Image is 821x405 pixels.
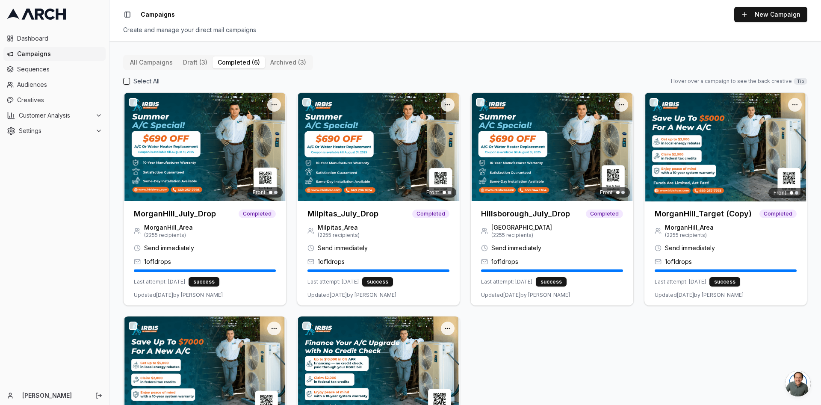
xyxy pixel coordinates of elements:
span: [GEOGRAPHIC_DATA] [491,223,552,232]
button: New Campaign [734,7,807,22]
span: Last attempt: [DATE] [307,278,359,285]
a: Dashboard [3,32,106,45]
nav: breadcrumb [141,10,175,19]
button: archived (3) [265,56,311,68]
div: success [709,277,740,287]
img: Front creative for MorganHill_July_Drop [124,93,286,201]
span: Front [253,189,266,196]
span: Customer Analysis [19,111,92,120]
div: Create and manage your direct mail campaigns [123,26,807,34]
span: Send immediately [144,244,194,252]
span: Completed [239,210,276,218]
button: Customer Analysis [3,109,106,122]
a: Sequences [3,62,106,76]
span: Completed [759,210,797,218]
span: Settings [19,127,92,135]
span: MorganHill_Area [665,223,714,232]
span: ( 2255 recipients) [665,232,714,239]
span: 1 of 1 drops [665,257,692,266]
span: Send immediately [665,244,715,252]
span: Updated [DATE] by [PERSON_NAME] [481,292,570,299]
div: success [536,277,567,287]
span: Last attempt: [DATE] [481,278,532,285]
span: Hover over a campaign to see the back creative [671,78,792,85]
img: Front creative for MorganHill_Target (Copy) [644,93,807,201]
a: Audiences [3,78,106,92]
a: Creatives [3,93,106,107]
span: Milpitas_Area [318,223,360,232]
button: draft (3) [178,56,213,68]
span: ( 2255 recipients) [318,232,360,239]
h3: Hillsborough_July_Drop [481,208,570,220]
button: Log out [93,390,105,402]
span: Tip [794,78,807,85]
span: MorganHill_Area [144,223,193,232]
span: Completed [412,210,449,218]
span: Campaigns [141,10,175,19]
button: All Campaigns [125,56,178,68]
span: Last attempt: [DATE] [655,278,706,285]
h3: MorganHill_Target (Copy) [655,208,752,220]
div: success [362,277,393,287]
div: success [189,277,219,287]
h3: Milpitas_July_Drop [307,208,378,220]
span: Send immediately [491,244,541,252]
div: Open chat [785,371,811,396]
span: Campaigns [17,50,102,58]
span: Creatives [17,96,102,104]
a: Campaigns [3,47,106,61]
span: Dashboard [17,34,102,43]
h3: MorganHill_July_Drop [134,208,216,220]
span: Updated [DATE] by [PERSON_NAME] [307,292,396,299]
span: ( 2255 recipients) [491,232,552,239]
span: Updated [DATE] by [PERSON_NAME] [655,292,744,299]
span: 1 of 1 drops [491,257,518,266]
span: Front [774,189,786,196]
span: Last attempt: [DATE] [134,278,185,285]
span: ( 2255 recipients) [144,232,193,239]
span: 1 of 1 drops [318,257,345,266]
span: Send immediately [318,244,368,252]
span: Audiences [17,80,102,89]
span: Front [600,189,613,196]
img: Front creative for Hillsborough_July_Drop [471,93,633,201]
span: 1 of 1 drops [144,257,171,266]
button: completed (6) [213,56,265,68]
label: Select All [133,77,159,86]
img: Front creative for Milpitas_July_Drop [297,93,460,201]
a: [PERSON_NAME] [22,391,86,400]
span: Front [426,189,439,196]
span: Completed [586,210,623,218]
span: Sequences [17,65,102,74]
button: Settings [3,124,106,138]
span: Updated [DATE] by [PERSON_NAME] [134,292,223,299]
